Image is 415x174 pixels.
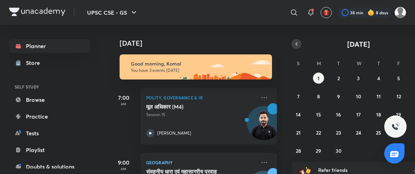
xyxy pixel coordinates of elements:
[9,126,90,140] a: Tests
[357,60,362,67] abbr: Wednesday
[353,91,364,102] button: September 10, 2025
[146,112,256,118] p: Session 15
[293,127,304,138] button: September 21, 2025
[9,109,90,123] a: Practice
[337,75,340,82] abbr: September 2, 2025
[293,91,304,102] button: September 7, 2025
[9,81,90,93] h6: SELF STUDY
[336,147,342,154] abbr: September 30, 2025
[391,122,400,131] img: ttu
[110,167,138,171] p: AM
[26,59,44,67] div: Store
[321,7,332,18] button: avatar
[296,147,301,154] abbr: September 28, 2025
[9,56,90,70] a: Store
[316,111,321,118] abbr: September 15, 2025
[337,60,340,67] abbr: Tuesday
[397,75,400,82] abbr: September 5, 2025
[377,93,381,100] abbr: September 11, 2025
[336,111,341,118] abbr: September 16, 2025
[313,73,324,84] button: September 1, 2025
[110,102,138,106] p: AM
[356,93,361,100] abbr: September 10, 2025
[146,103,233,110] h5: मूल अधिकार (M4)
[317,60,321,67] abbr: Monday
[120,39,284,47] h4: [DATE]
[373,127,384,138] button: September 25, 2025
[9,8,65,16] img: Company Logo
[293,109,304,120] button: September 14, 2025
[333,109,344,120] button: September 16, 2025
[356,129,361,136] abbr: September 24, 2025
[297,60,300,67] abbr: Sunday
[313,109,324,120] button: September 15, 2025
[333,91,344,102] button: September 9, 2025
[336,129,341,136] abbr: September 23, 2025
[373,73,384,84] button: September 4, 2025
[313,127,324,138] button: September 22, 2025
[297,93,300,100] abbr: September 7, 2025
[110,93,138,102] h5: 7:00
[296,111,301,118] abbr: September 14, 2025
[393,73,404,84] button: September 5, 2025
[397,60,400,67] abbr: Friday
[333,127,344,138] button: September 23, 2025
[83,6,142,20] button: UPSC CSE - GS
[373,91,384,102] button: September 11, 2025
[157,130,191,136] p: [PERSON_NAME]
[376,129,381,136] abbr: September 25, 2025
[333,73,344,84] button: September 2, 2025
[9,143,90,157] a: Playlist
[337,93,340,100] abbr: September 9, 2025
[9,8,65,18] a: Company Logo
[347,39,370,49] span: [DATE]
[396,93,401,100] abbr: September 12, 2025
[131,68,266,73] p: You have 3 events [DATE]
[394,7,406,18] img: Komal
[357,75,360,82] abbr: September 3, 2025
[293,145,304,156] button: September 28, 2025
[367,9,374,16] img: streak
[316,129,321,136] abbr: September 22, 2025
[317,93,320,100] abbr: September 8, 2025
[247,110,281,143] img: Avatar
[9,39,90,53] a: Planner
[9,160,90,174] a: Doubts & solutions
[353,109,364,120] button: September 17, 2025
[393,109,404,120] button: September 19, 2025
[356,111,361,118] abbr: September 17, 2025
[377,60,380,67] abbr: Thursday
[146,93,256,102] p: Polity, Governance & IR
[393,91,404,102] button: September 12, 2025
[376,111,381,118] abbr: September 18, 2025
[396,111,401,118] abbr: September 19, 2025
[323,9,329,16] img: avatar
[316,147,321,154] abbr: September 29, 2025
[131,61,266,67] h6: Good morning, Komal
[333,145,344,156] button: September 30, 2025
[373,109,384,120] button: September 18, 2025
[313,91,324,102] button: September 8, 2025
[9,93,90,107] a: Browse
[318,166,404,174] h6: Refer friends
[313,145,324,156] button: September 29, 2025
[353,127,364,138] button: September 24, 2025
[110,158,138,167] h5: 9:00
[120,54,272,80] img: morning
[296,129,301,136] abbr: September 21, 2025
[353,73,364,84] button: September 3, 2025
[146,158,256,167] p: Geography
[317,75,320,82] abbr: September 1, 2025
[377,75,380,82] abbr: September 4, 2025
